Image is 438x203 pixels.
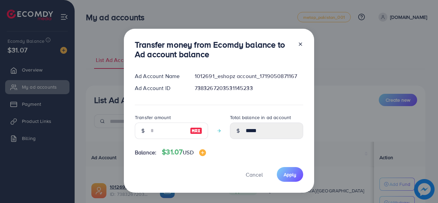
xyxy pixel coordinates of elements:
label: Total balance in ad account [230,114,291,121]
label: Transfer amount [135,114,171,121]
span: Balance: [135,149,156,156]
div: Ad Account Name [129,72,189,80]
img: image [190,127,202,135]
h3: Transfer money from Ecomdy balance to Ad account balance [135,40,292,60]
img: image [199,149,206,156]
div: 7383267203531145233 [189,84,309,92]
span: Cancel [246,171,263,178]
span: USD [183,149,193,156]
span: Apply [284,171,296,178]
div: Ad Account ID [129,84,189,92]
div: 1012691_eshopz account_1719050871167 [189,72,309,80]
button: Apply [277,167,303,182]
h4: $31.07 [162,148,206,156]
button: Cancel [237,167,271,182]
